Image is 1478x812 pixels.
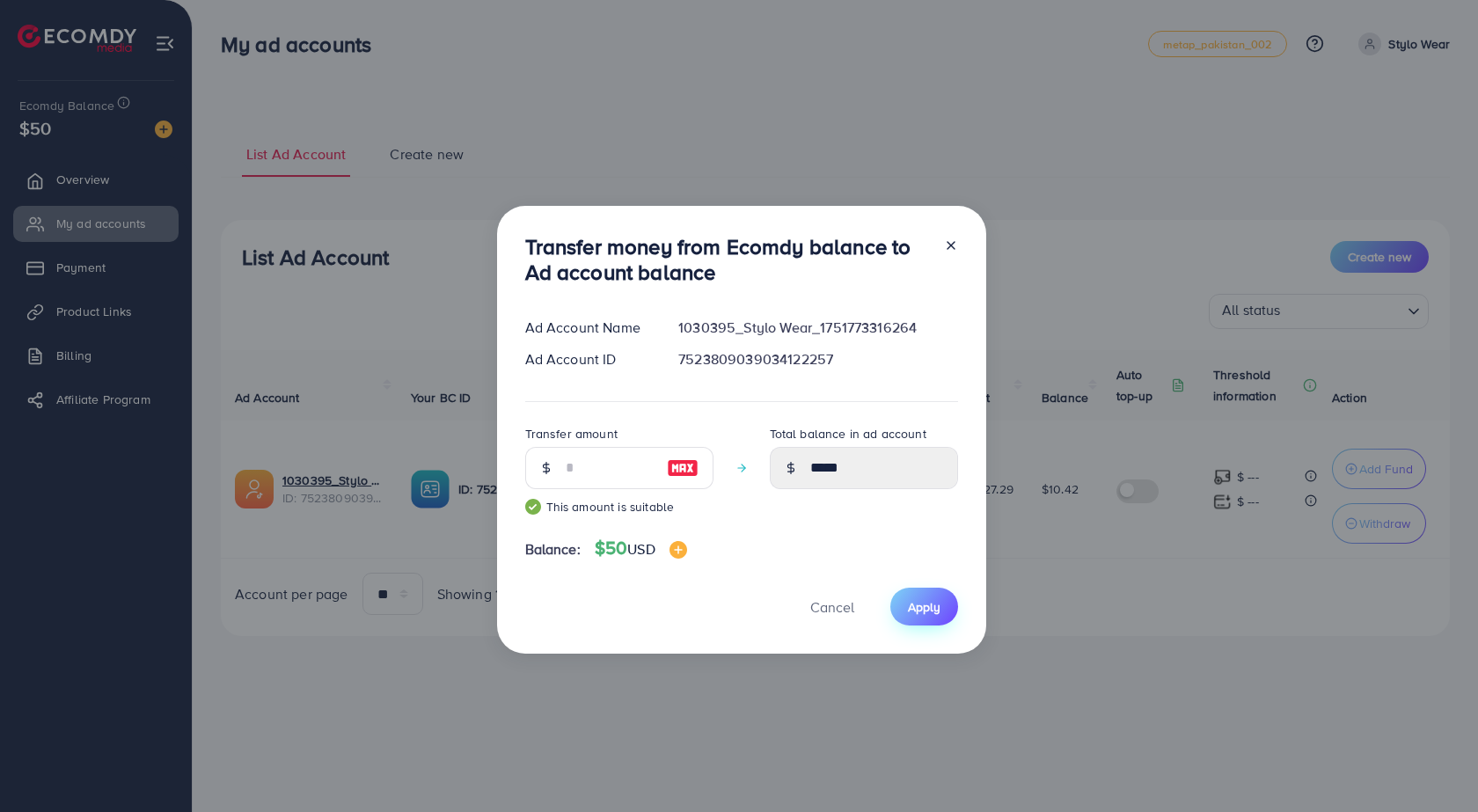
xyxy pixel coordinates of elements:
span: Cancel [810,597,854,617]
div: 7523809039034122257 [664,349,971,369]
span: Apply [908,598,940,616]
iframe: Chat [1403,733,1465,799]
label: Total balance in ad account [770,425,926,443]
small: This amount is suitable [525,498,713,516]
div: 1030395_Stylo Wear_1751773316264 [664,318,971,338]
h3: Transfer money from Ecomdy balance to Ad account balance [525,234,930,285]
img: guide [525,499,541,515]
span: Balance: [525,539,581,560]
span: USD [627,539,655,559]
img: image [667,457,699,479]
img: image [669,541,687,559]
button: Apply [890,588,958,625]
h4: $50 [595,538,687,560]
div: Ad Account ID [511,349,665,369]
div: Ad Account Name [511,318,665,338]
label: Transfer amount [525,425,618,443]
button: Cancel [788,588,876,625]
